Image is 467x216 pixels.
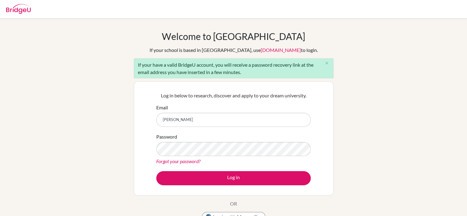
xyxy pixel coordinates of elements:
p: Log in below to research, discover and apply to your dream university. [156,92,311,99]
button: Log in [156,171,311,185]
div: If your have a valid BridgeU account, you will receive a password recovery link at the email addr... [134,58,333,78]
button: Close [321,59,333,68]
i: close [325,61,329,65]
a: [DOMAIN_NAME] [261,47,301,53]
label: Password [156,133,177,140]
div: If your school is based in [GEOGRAPHIC_DATA], use to login. [150,46,318,54]
h1: Welcome to [GEOGRAPHIC_DATA] [162,31,305,42]
a: Forgot your password? [156,158,200,164]
label: Email [156,104,168,111]
img: Bridge-U [6,4,31,14]
p: OR [230,200,237,207]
